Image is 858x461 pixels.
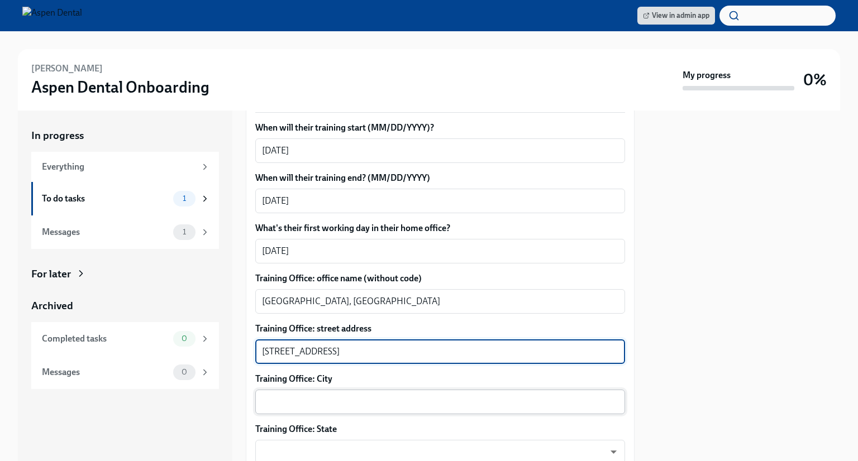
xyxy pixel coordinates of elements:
[42,193,169,205] div: To do tasks
[262,144,618,157] textarea: [DATE]
[683,69,731,81] strong: My progress
[255,423,625,435] label: Training Office: State
[31,182,219,215] a: To do tasks1
[42,161,196,173] div: Everything
[31,152,219,182] a: Everything
[31,356,219,389] a: Messages0
[31,128,219,143] a: In progress
[22,7,82,25] img: Aspen Dental
[637,7,715,25] a: View in admin app
[255,373,625,385] label: Training Office: City
[262,194,618,208] textarea: [DATE]
[31,267,219,281] a: For later
[262,244,618,258] textarea: [DATE]
[176,194,193,203] span: 1
[175,334,194,343] span: 0
[176,228,193,236] span: 1
[42,226,169,238] div: Messages
[42,333,169,345] div: Completed tasks
[31,77,209,97] h3: Aspen Dental Onboarding
[262,345,618,358] textarea: [STREET_ADDRESS]
[255,323,625,335] label: Training Office: street address
[643,10,709,21] span: View in admin app
[31,322,219,356] a: Completed tasks0
[31,215,219,249] a: Messages1
[31,63,103,75] h6: [PERSON_NAME]
[31,299,219,313] a: Archived
[42,366,169,378] div: Messages
[175,368,194,376] span: 0
[803,70,827,90] h3: 0%
[262,295,618,308] textarea: [GEOGRAPHIC_DATA], [GEOGRAPHIC_DATA]
[255,222,625,234] label: What's their first working day in their home office?
[255,272,625,285] label: Training Office: office name (without code)
[255,172,625,184] label: When will their training end? (MM/DD/YYYY)
[255,122,625,134] label: When will their training start (MM/DD/YYYY)?
[31,267,71,281] div: For later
